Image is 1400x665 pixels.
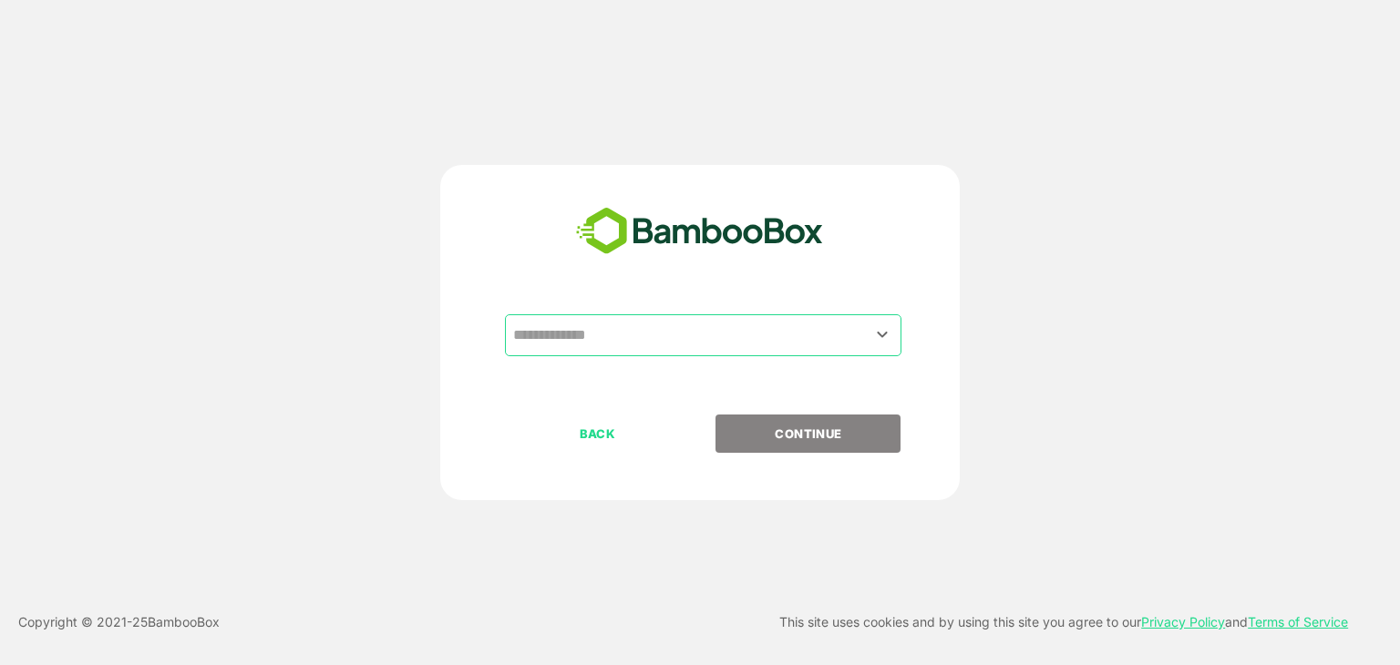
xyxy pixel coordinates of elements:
p: Copyright © 2021- 25 BambooBox [18,611,220,633]
a: Terms of Service [1248,614,1348,629]
button: Open [870,322,895,347]
a: Privacy Policy [1141,614,1225,629]
img: bamboobox [566,201,833,261]
p: BACK [507,424,689,444]
p: CONTINUE [717,424,900,444]
button: BACK [505,414,690,453]
p: This site uses cookies and by using this site you agree to our and [779,611,1348,633]
button: CONTINUE [715,414,901,453]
